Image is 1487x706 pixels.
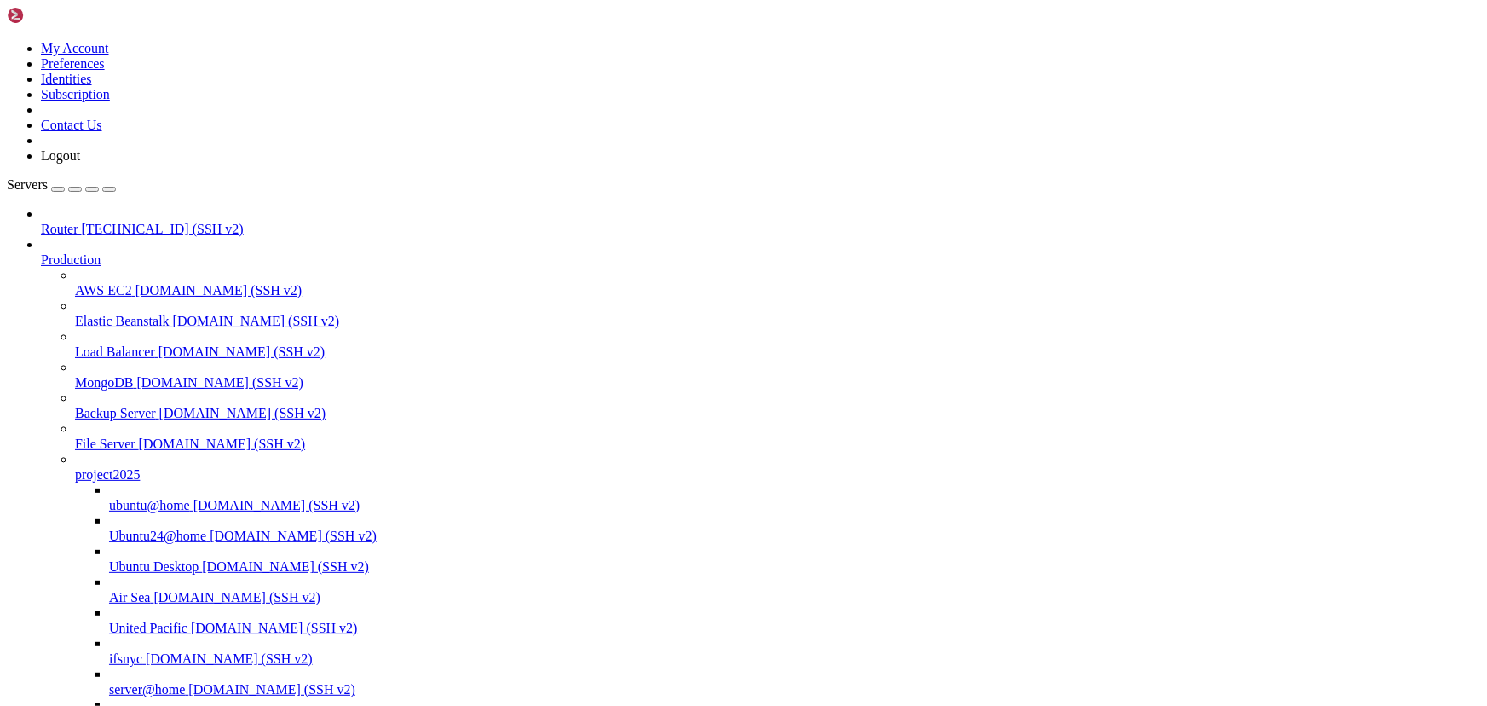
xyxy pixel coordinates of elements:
span: [DOMAIN_NAME] (SSH v2) [139,437,306,451]
a: MongoDB [DOMAIN_NAME] (SSH v2) [75,375,1480,391]
a: server@home [DOMAIN_NAME] (SSH v2) [109,682,1480,697]
li: United Pacific [DOMAIN_NAME] (SSH v2) [109,605,1480,636]
a: ifsnyc [DOMAIN_NAME] (SSH v2) [109,651,1480,667]
span: MongoDB [75,375,133,390]
span: server@home [109,682,185,697]
span: Elastic Beanstalk [75,314,170,328]
span: [DOMAIN_NAME] (SSH v2) [188,682,355,697]
li: Backup Server [DOMAIN_NAME] (SSH v2) [75,391,1480,421]
a: Production [41,252,1480,268]
a: Servers [7,177,116,192]
span: Air Sea [109,590,150,605]
a: Router [TECHNICAL_ID] (SSH v2) [41,222,1480,237]
span: [DOMAIN_NAME] (SSH v2) [173,314,340,328]
a: project2025 [75,467,1480,483]
span: [DOMAIN_NAME] (SSH v2) [191,621,358,635]
span: Ubuntu24@home [109,529,206,543]
span: [DOMAIN_NAME] (SSH v2) [159,406,326,420]
img: Shellngn [7,7,105,24]
a: Elastic Beanstalk [DOMAIN_NAME] (SSH v2) [75,314,1480,329]
li: ubuntu@home [DOMAIN_NAME] (SSH v2) [109,483,1480,513]
span: [TECHNICAL_ID] (SSH v2) [82,222,244,236]
span: [DOMAIN_NAME] (SSH v2) [158,344,326,359]
a: United Pacific [DOMAIN_NAME] (SSH v2) [109,621,1480,636]
li: MongoDB [DOMAIN_NAME] (SSH v2) [75,360,1480,391]
li: Elastic Beanstalk [DOMAIN_NAME] (SSH v2) [75,298,1480,329]
a: Identities [41,72,92,86]
a: Subscription [41,87,110,101]
span: Load Balancer [75,344,155,359]
a: Load Balancer [DOMAIN_NAME] (SSH v2) [75,344,1480,360]
a: Logout [41,148,80,163]
span: project2025 [75,467,140,482]
a: Ubuntu24@home [DOMAIN_NAME] (SSH v2) [109,529,1480,544]
a: File Server [DOMAIN_NAME] (SSH v2) [75,437,1480,452]
span: Router [41,222,78,236]
span: [DOMAIN_NAME] (SSH v2) [135,283,303,298]
li: Load Balancer [DOMAIN_NAME] (SSH v2) [75,329,1480,360]
a: Backup Server [DOMAIN_NAME] (SSH v2) [75,406,1480,421]
span: Servers [7,177,48,192]
a: My Account [41,41,109,55]
li: Router [TECHNICAL_ID] (SSH v2) [41,206,1480,237]
span: AWS EC2 [75,283,132,298]
span: Backup Server [75,406,156,420]
li: ifsnyc [DOMAIN_NAME] (SSH v2) [109,636,1480,667]
li: Air Sea [DOMAIN_NAME] (SSH v2) [109,575,1480,605]
span: [DOMAIN_NAME] (SSH v2) [210,529,377,543]
span: [DOMAIN_NAME] (SSH v2) [193,498,360,512]
a: Contact Us [41,118,102,132]
a: Preferences [41,56,105,71]
a: AWS EC2 [DOMAIN_NAME] (SSH v2) [75,283,1480,298]
span: Production [41,252,101,267]
span: United Pacific [109,621,187,635]
li: Ubuntu24@home [DOMAIN_NAME] (SSH v2) [109,513,1480,544]
li: Ubuntu Desktop [DOMAIN_NAME] (SSH v2) [109,544,1480,575]
a: Air Sea [DOMAIN_NAME] (SSH v2) [109,590,1480,605]
li: server@home [DOMAIN_NAME] (SSH v2) [109,667,1480,697]
span: [DOMAIN_NAME] (SSH v2) [153,590,320,605]
span: ubuntu@home [109,498,190,512]
span: [DOMAIN_NAME] (SSH v2) [202,559,369,574]
a: ubuntu@home [DOMAIN_NAME] (SSH v2) [109,498,1480,513]
span: ifsnyc [109,651,142,666]
li: AWS EC2 [DOMAIN_NAME] (SSH v2) [75,268,1480,298]
span: [DOMAIN_NAME] (SSH v2) [136,375,303,390]
span: File Server [75,437,135,451]
span: [DOMAIN_NAME] (SSH v2) [146,651,313,666]
span: Ubuntu Desktop [109,559,199,574]
li: File Server [DOMAIN_NAME] (SSH v2) [75,421,1480,452]
a: Ubuntu Desktop [DOMAIN_NAME] (SSH v2) [109,559,1480,575]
